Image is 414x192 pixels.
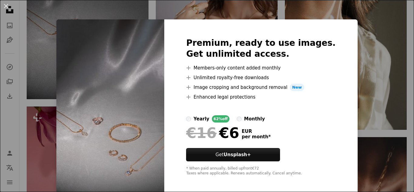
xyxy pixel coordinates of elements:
strong: Unsplash+ [224,152,251,157]
span: New [290,84,304,91]
div: €6 [186,125,239,141]
span: per month * [242,134,271,140]
li: Image cropping and background removal [186,84,336,91]
div: monthly [244,115,265,123]
li: Enhanced legal protections [186,93,336,101]
div: yearly [193,115,209,123]
h2: Premium, ready to use images. Get unlimited access. [186,38,336,59]
input: yearly62%off [186,116,191,121]
span: €16 [186,125,216,141]
li: Members-only content added monthly [186,64,336,72]
span: EUR [242,129,271,134]
li: Unlimited royalty-free downloads [186,74,336,81]
div: * When paid annually, billed upfront €72 Taxes where applicable. Renews automatically. Cancel any... [186,166,336,176]
button: GetUnsplash+ [186,148,280,161]
div: 62% off [212,115,230,123]
input: monthly [237,116,242,121]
